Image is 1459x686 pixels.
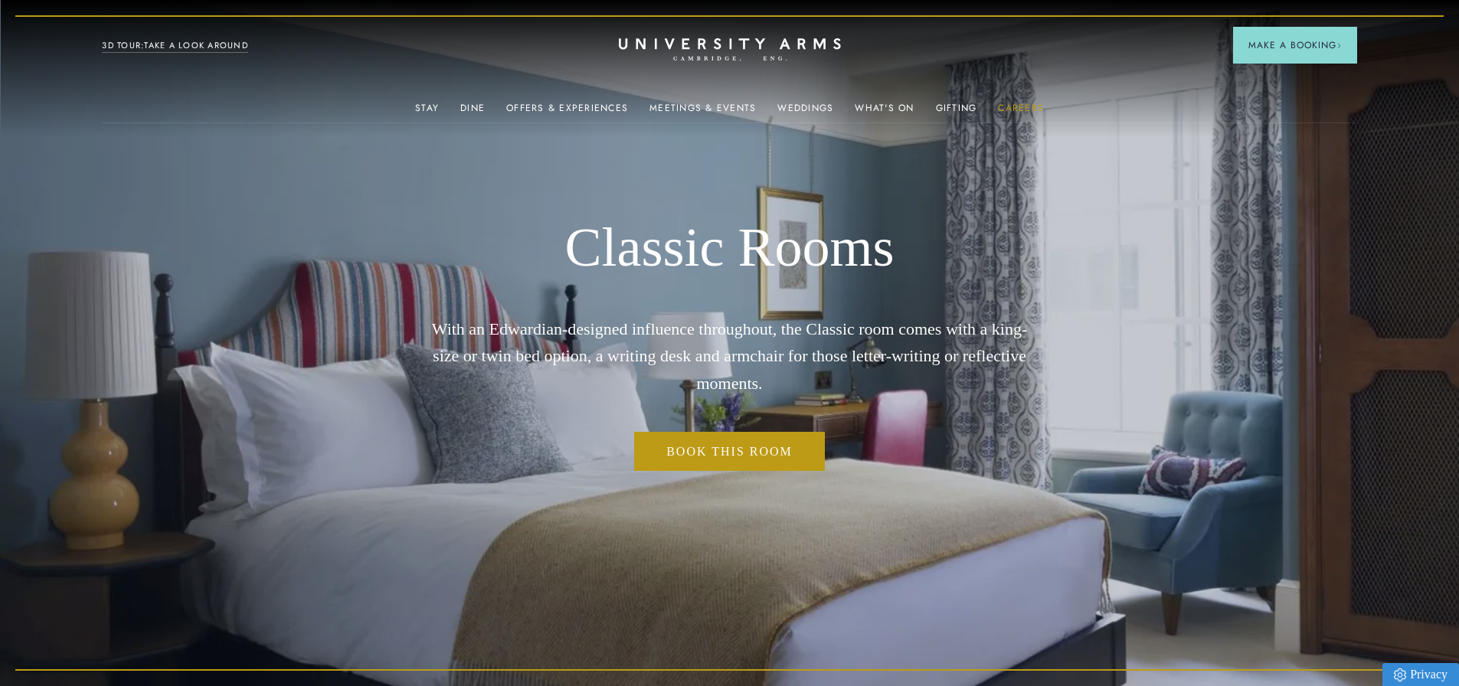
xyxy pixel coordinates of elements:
a: Book this room [634,432,825,472]
a: Home [619,38,841,62]
p: With an Edwardian-designed influence throughout, the Classic room comes with a king-size or twin ... [424,315,1036,397]
a: Careers [998,103,1044,122]
a: What's On [855,103,914,122]
a: Meetings & Events [649,103,756,122]
img: Arrow icon [1336,43,1342,48]
a: Stay [415,103,439,122]
h1: Classic Rooms [424,215,1036,281]
a: Gifting [936,103,977,122]
a: Offers & Experiences [506,103,628,122]
a: Privacy [1382,663,1459,686]
button: Make a BookingArrow icon [1233,27,1357,64]
img: Privacy [1394,668,1406,681]
span: Make a Booking [1248,38,1342,52]
a: 3D TOUR:TAKE A LOOK AROUND [102,39,248,53]
a: Weddings [777,103,833,122]
a: Dine [460,103,485,122]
